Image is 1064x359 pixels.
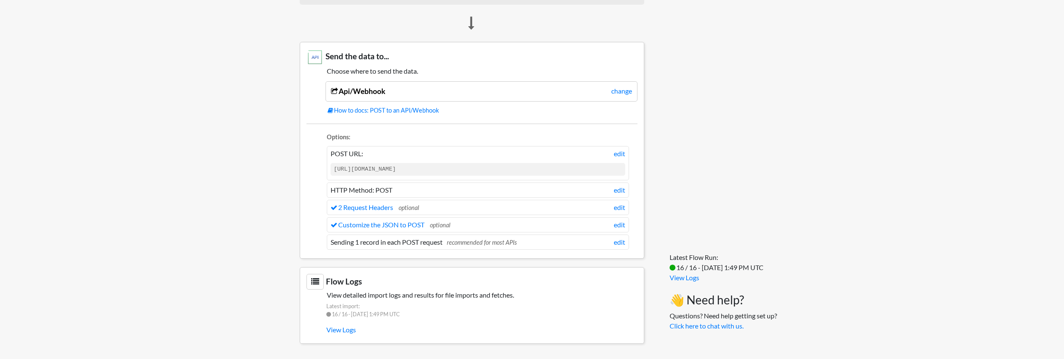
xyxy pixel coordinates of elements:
img: Any API [306,49,323,66]
h3: 👋 Need help? [670,293,777,307]
p: Questions? Need help getting set up? [670,311,777,331]
a: edit [614,185,625,195]
a: View Logs [326,323,637,337]
h3: Flow Logs [306,274,637,290]
a: Click here to chat with us. [670,322,744,330]
a: edit [614,237,625,247]
h5: View detailed import logs and results for file imports and fetches. [306,291,637,299]
span: optional [430,221,450,229]
a: edit [614,149,625,159]
a: View Logs [670,273,699,282]
a: How to docs: POST to an API/Webhook [328,106,637,115]
li: Options: [327,133,629,144]
h5: Choose where to send the data. [306,67,637,75]
li: HTTP Method: POST [327,182,629,198]
a: edit [614,220,625,230]
a: Api/Webhook [331,87,386,96]
span: Latest Flow Run: 16 / 16 - [DATE] 1:49 PM UTC [670,253,763,271]
a: 2 Request Headers [331,203,393,211]
a: Customize the JSON to POST [331,221,424,229]
li: POST URL: [327,146,629,180]
span: optional [399,204,419,211]
li: Sending 1 record in each POST request [327,235,629,250]
iframe: Drift Widget Chat Controller [1022,317,1054,349]
a: edit [614,202,625,213]
a: change [611,86,632,96]
h3: Send the data to... [306,49,637,66]
span: recommended for most APIs [447,239,517,246]
span: Latest import: 16 / 16 - [DATE] 1:49 PM UTC [306,302,637,323]
code: [URL][DOMAIN_NAME] [331,163,625,176]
